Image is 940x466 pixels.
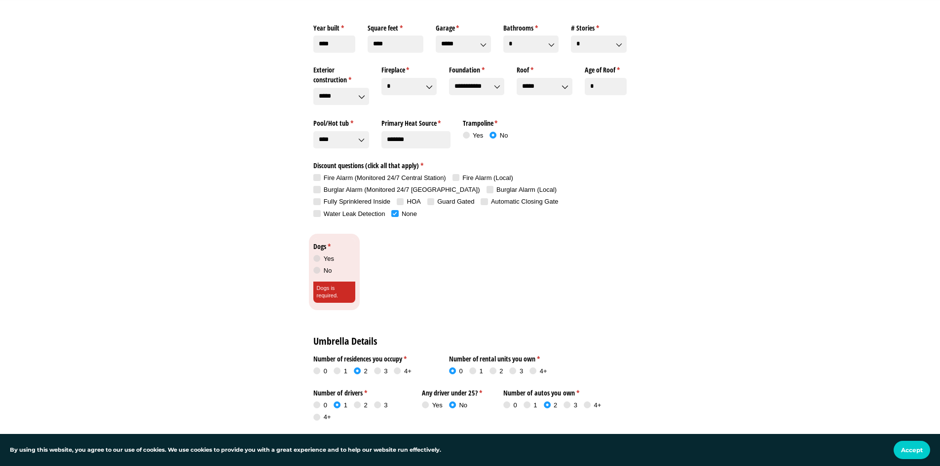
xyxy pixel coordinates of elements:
span: Yes [432,401,443,409]
span: No [459,401,467,409]
legend: Number of drivers [313,385,410,398]
span: No [500,132,508,139]
label: Foundation [449,62,504,75]
span: Yes [473,132,483,139]
span: Burglar Alarm (Local) [496,186,557,193]
span: None [402,210,417,217]
legend: Trampoline [463,115,532,128]
span: Water Leak Detection [324,210,385,217]
label: Square feet [368,20,423,33]
label: Umbrella Limit [503,431,627,444]
span: 0 [513,401,517,409]
legend: Number of residences you occupy [313,351,437,364]
span: Burglar Alarm (Monitored 24/​7 [GEOGRAPHIC_DATA]) [324,186,480,193]
button: Accept [894,441,930,459]
span: 2 [364,401,367,409]
label: # Stories [571,20,626,33]
label: Primary Heat Source [381,115,451,128]
span: Accept [901,446,923,454]
label: Garage [436,20,491,33]
label: Fireplace [381,62,437,75]
label: Year built [313,20,355,33]
span: 0 [324,367,327,375]
legend: Dogs [313,238,355,251]
span: 2 [554,401,557,409]
span: Automatic Closing Gate [491,198,559,205]
span: 1 [344,367,347,375]
span: 1 [479,367,483,375]
label: Age of Roof [585,62,627,75]
span: 4+ [404,367,412,375]
span: 0 [459,367,463,375]
div: checkbox-group [313,174,626,222]
legend: Number of autos you own [503,385,627,398]
legend: Any driver under 25? [422,385,491,398]
span: 3 [520,367,523,375]
span: 2 [364,367,367,375]
p: By using this website, you agree to our use of cookies. We use cookies to provide you with a grea... [10,446,441,455]
legend: Any boats, RVs, motorcycles, or other vehicles you own? [313,431,491,444]
span: 4+ [594,401,602,409]
span: 3 [384,401,387,409]
span: Yes [324,255,334,262]
span: HOA [407,198,421,205]
span: No [324,267,332,274]
legend: Discount questions (click all that apply) [313,157,626,170]
span: 0 [324,401,327,409]
legend: Number of rental units you own [449,351,627,364]
div: Dogs is required. [313,282,355,303]
span: 3 [574,401,577,409]
span: 2 [499,367,503,375]
label: Pool/​Hot tub [313,115,369,128]
span: 3 [384,367,387,375]
label: Roof [517,62,572,75]
h2: Umbrella Details [313,334,626,348]
label: Bathrooms [503,20,559,33]
label: Exterior construction [313,62,369,85]
span: 1 [344,401,347,409]
span: 4+ [540,367,547,375]
span: Guard Gated [437,198,474,205]
span: 4+ [324,413,331,421]
span: 1 [533,401,537,409]
span: Fire Alarm (Local) [462,174,513,181]
span: Fully Sprinklered Inside [324,198,390,205]
span: Fire Alarm (Monitored 24/​7 Central Station) [324,174,446,181]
